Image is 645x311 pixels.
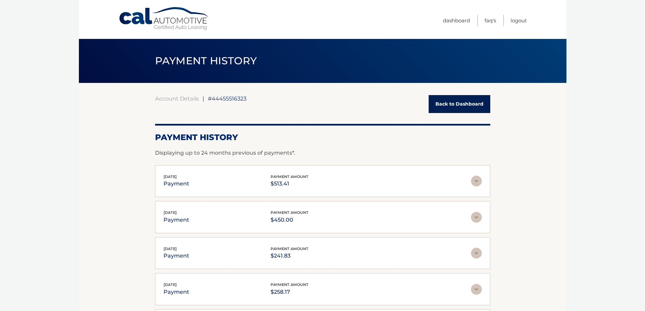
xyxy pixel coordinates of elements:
a: Cal Automotive [119,7,210,31]
p: payment [164,251,189,261]
span: [DATE] [164,174,177,179]
span: payment amount [271,174,308,179]
p: $450.00 [271,215,308,225]
h2: Payment History [155,132,490,142]
p: $258.17 [271,287,308,297]
span: #44455516323 [208,95,246,102]
span: payment amount [271,210,308,215]
span: [DATE] [164,210,177,215]
img: accordion-rest.svg [471,176,482,186]
p: $241.83 [271,251,308,261]
span: [DATE] [164,246,177,251]
img: accordion-rest.svg [471,212,482,223]
a: Dashboard [443,15,470,26]
span: payment amount [271,282,308,287]
a: FAQ's [485,15,496,26]
a: Account Details [155,95,199,102]
p: payment [164,179,189,188]
p: $513.41 [271,179,308,188]
img: accordion-rest.svg [471,284,482,295]
p: payment [164,215,189,225]
span: | [202,95,204,102]
a: Logout [511,15,527,26]
span: PAYMENT HISTORY [155,54,257,67]
p: Displaying up to 24 months previous of payments*. [155,149,490,157]
span: [DATE] [164,282,177,287]
p: payment [164,287,189,297]
a: Back to Dashboard [429,95,490,113]
img: accordion-rest.svg [471,248,482,259]
span: payment amount [271,246,308,251]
